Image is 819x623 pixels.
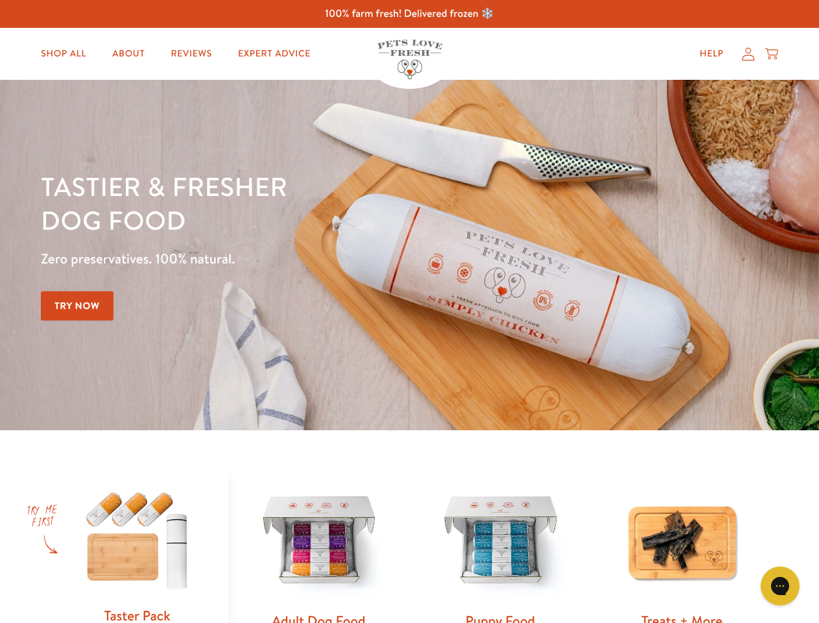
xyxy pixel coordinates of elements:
[41,169,532,237] h1: Tastier & fresher dog food
[41,291,113,321] a: Try Now
[102,41,155,67] a: About
[754,562,806,610] iframe: Gorgias live chat messenger
[30,41,97,67] a: Shop All
[689,41,734,67] a: Help
[160,41,222,67] a: Reviews
[228,41,321,67] a: Expert Advice
[377,40,442,79] img: Pets Love Fresh
[41,247,532,271] p: Zero preservatives. 100% natural.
